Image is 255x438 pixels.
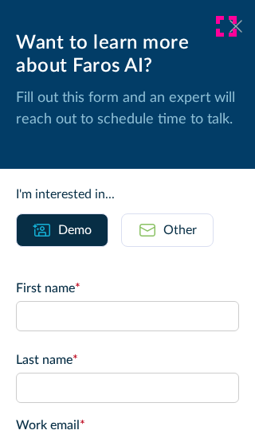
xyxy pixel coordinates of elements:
p: Fill out this form and an expert will reach out to schedule time to talk. [16,88,239,131]
div: I'm interested in... [16,185,239,204]
div: Want to learn more about Faros AI? [16,32,239,78]
label: First name [16,279,239,298]
label: Last name [16,350,239,370]
div: Other [163,221,197,240]
label: Work email [16,416,239,435]
div: Demo [58,221,92,240]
